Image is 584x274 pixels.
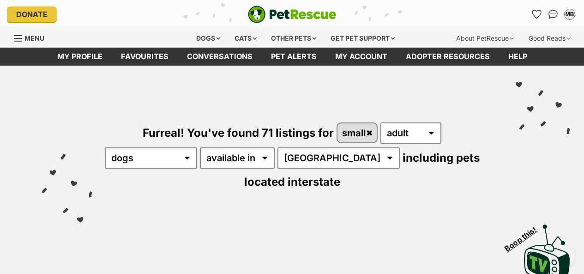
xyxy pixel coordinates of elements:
ul: Account quick links [529,7,577,22]
span: Boop this! [503,219,546,253]
a: conversations [178,48,262,66]
div: MB [565,10,574,19]
a: small [337,123,377,142]
a: Adopter resources [397,48,499,66]
div: Dogs [190,29,227,48]
iframe: Help Scout Beacon - Open [526,242,575,269]
a: Favourites [112,48,178,66]
div: Get pet support [324,29,401,48]
a: PetRescue [248,6,337,23]
div: About PetRescue [450,29,520,48]
div: Good Reads [522,29,577,48]
span: Furreal! You've found 71 listings for [143,126,334,140]
span: including pets located interstate [244,151,480,189]
a: My account [326,48,397,66]
img: chat-41dd97257d64d25036548639549fe6c8038ab92f7586957e7f3b1b290dea8141.svg [548,10,558,19]
div: Cats [228,29,263,48]
a: Pet alerts [262,48,326,66]
a: Donate [7,6,57,22]
button: My account [562,7,577,22]
a: Conversations [546,7,560,22]
a: My profile [48,48,112,66]
img: logo-e224e6f780fb5917bec1dbf3a21bbac754714ae5b6737aabdf751b685950b380.svg [248,6,337,23]
a: Favourites [529,7,544,22]
a: Help [499,48,536,66]
div: Other pets [265,29,323,48]
a: Menu [14,29,51,46]
span: Menu [24,34,44,42]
